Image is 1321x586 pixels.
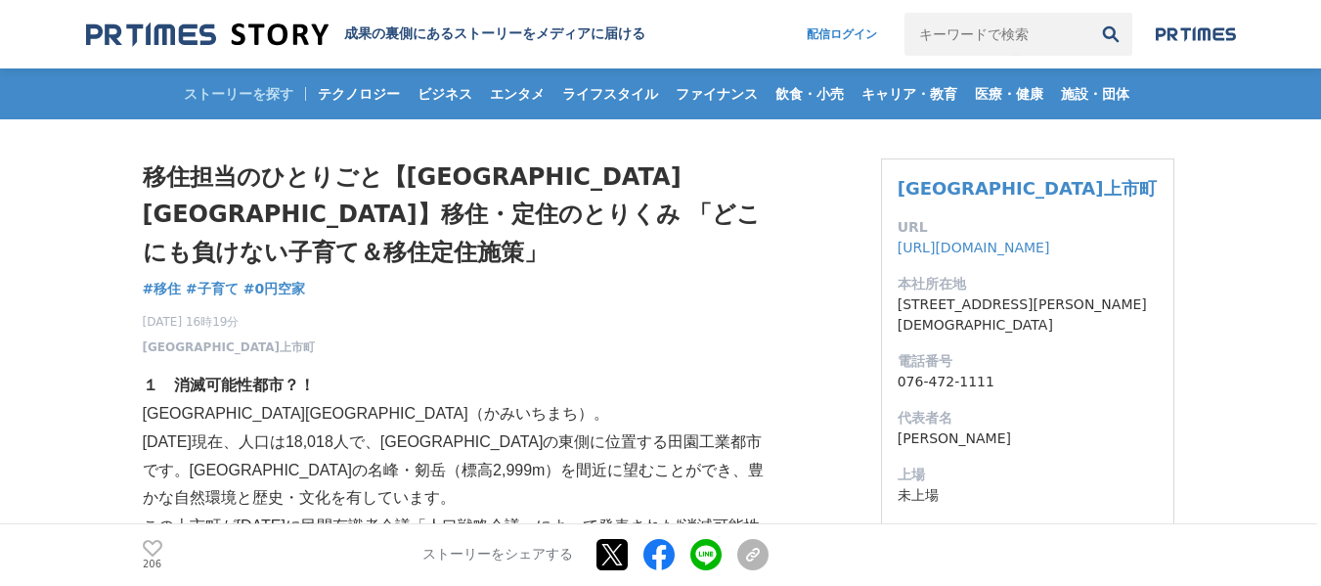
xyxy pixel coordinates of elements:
[898,465,1158,485] dt: 上場
[186,279,239,299] a: #子育て
[143,428,769,513] p: [DATE]現在、人口は18,018人で、[GEOGRAPHIC_DATA]の東側に位置する田園工業都市です。[GEOGRAPHIC_DATA]の名峰・剱岳（標高2,999m）を間近に望むことが...
[898,178,1157,199] a: [GEOGRAPHIC_DATA]上市町
[967,68,1051,119] a: 医療・健康
[422,547,573,564] p: ストーリーをシェアする
[898,372,1158,392] dd: 076-472-1111
[243,280,305,297] span: #0円空家
[243,279,305,299] a: #0円空家
[898,351,1158,372] dt: 電話番号
[967,85,1051,103] span: 医療・健康
[1089,13,1132,56] button: 検索
[898,408,1158,428] dt: 代表者名
[143,377,315,393] strong: １ 消滅可能性都市？！
[787,13,897,56] a: 配信ログイン
[898,521,1158,542] dt: 資本金
[1053,68,1137,119] a: 施設・団体
[1156,26,1236,42] img: prtimes
[898,240,1050,255] a: [URL][DOMAIN_NAME]
[344,25,645,43] h2: 成果の裏側にあるストーリーをメディアに届ける
[143,158,769,271] h1: 移住担当のひとりごと【[GEOGRAPHIC_DATA][GEOGRAPHIC_DATA]】移住・定住のとりくみ 「どこにも負けない子育て＆移住定住施策」
[143,280,182,297] span: #移住
[668,85,766,103] span: ファイナンス
[854,85,965,103] span: キャリア・教育
[86,22,329,48] img: 成果の裏側にあるストーリーをメディアに届ける
[310,68,408,119] a: テクノロジー
[768,85,852,103] span: 飲食・小売
[186,280,239,297] span: #子育て
[898,428,1158,449] dd: [PERSON_NAME]
[482,68,552,119] a: エンタメ
[143,560,162,569] p: 206
[898,294,1158,336] dd: [STREET_ADDRESS][PERSON_NAME][DEMOGRAPHIC_DATA]
[410,68,480,119] a: ビジネス
[898,485,1158,506] dd: 未上場
[143,279,182,299] a: #移住
[854,68,965,119] a: キャリア・教育
[143,313,316,331] span: [DATE] 16時19分
[554,68,666,119] a: ライフスタイル
[898,217,1158,238] dt: URL
[904,13,1089,56] input: キーワードで検索
[86,22,645,48] a: 成果の裏側にあるストーリーをメディアに届ける 成果の裏側にあるストーリーをメディアに届ける
[768,68,852,119] a: 飲食・小売
[898,274,1158,294] dt: 本社所在地
[143,400,769,428] p: [GEOGRAPHIC_DATA][GEOGRAPHIC_DATA]（かみいちまち）。
[143,338,316,356] a: [GEOGRAPHIC_DATA]上市町
[554,85,666,103] span: ライフスタイル
[482,85,552,103] span: エンタメ
[310,85,408,103] span: テクノロジー
[410,85,480,103] span: ビジネス
[668,68,766,119] a: ファイナンス
[1053,85,1137,103] span: 施設・団体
